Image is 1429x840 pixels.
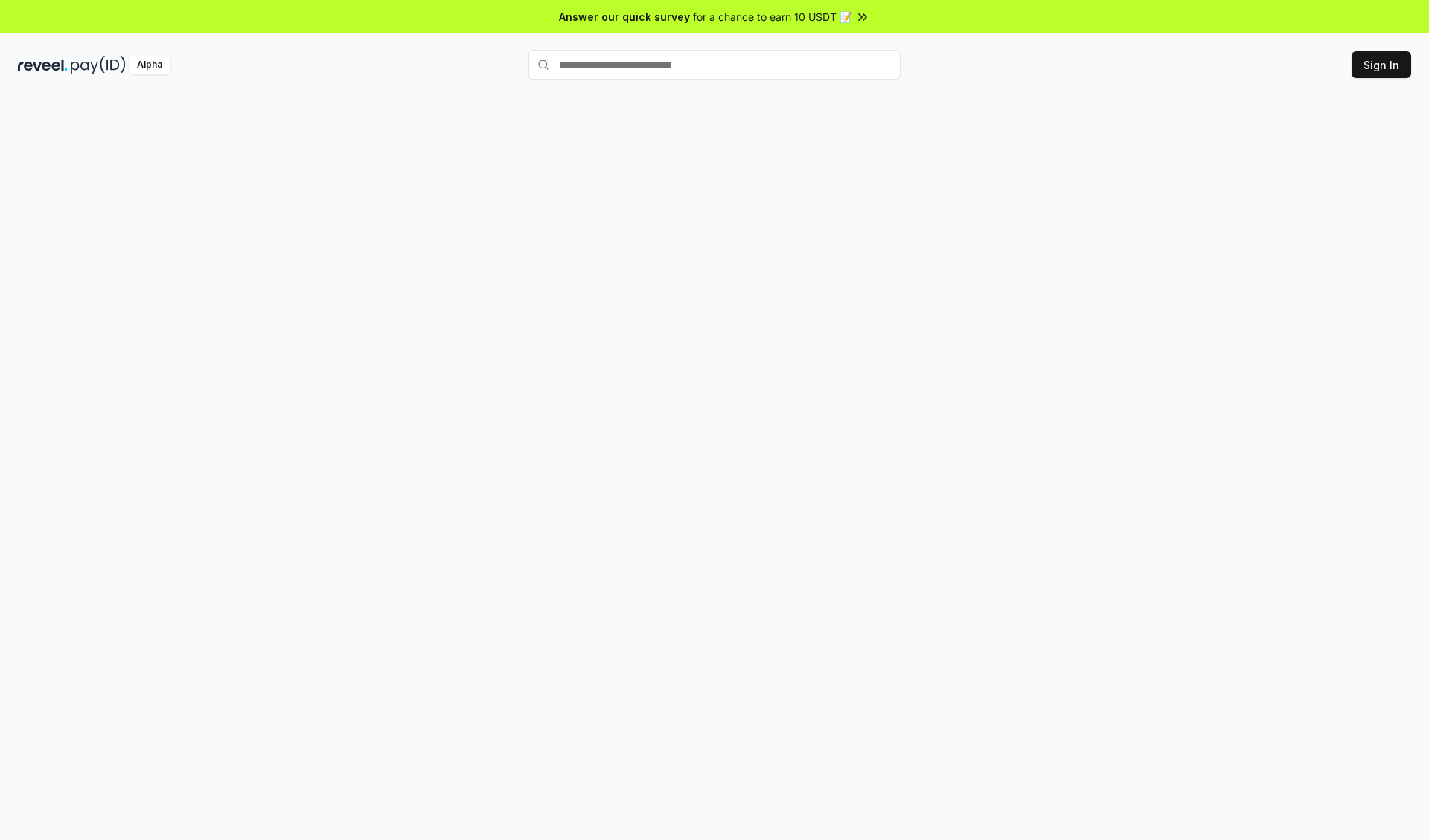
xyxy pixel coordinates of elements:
div: Alpha [129,56,170,74]
span: for a chance to earn 10 USDT 📝 [693,9,852,25]
img: pay_id [71,56,126,74]
span: Answer our quick survey [559,9,690,25]
img: reveel_dark [18,56,68,74]
button: Sign In [1352,51,1411,78]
